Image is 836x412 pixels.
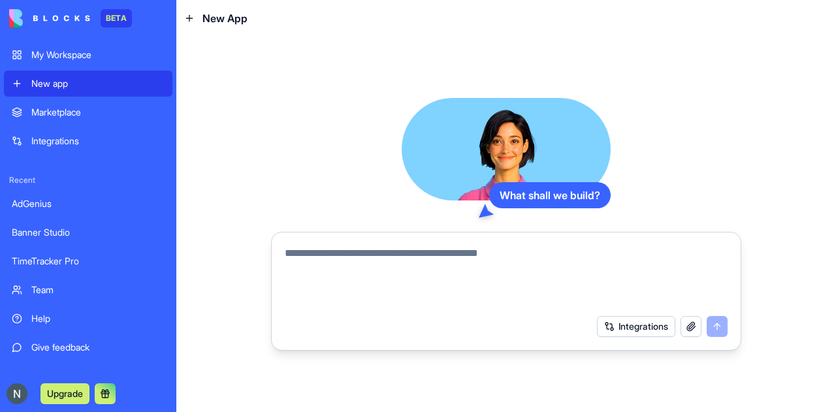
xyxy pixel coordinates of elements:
[4,128,172,154] a: Integrations
[31,341,165,354] div: Give feedback
[9,9,132,27] a: BETA
[4,42,172,68] a: My Workspace
[4,334,172,360] a: Give feedback
[4,99,172,125] a: Marketplace
[40,387,89,400] a: Upgrade
[597,316,675,337] button: Integrations
[12,226,165,239] div: Banner Studio
[4,175,172,185] span: Recent
[31,48,165,61] div: My Workspace
[31,106,165,119] div: Marketplace
[4,277,172,303] a: Team
[31,77,165,90] div: New app
[12,197,165,210] div: AdGenius
[31,312,165,325] div: Help
[4,219,172,246] a: Banner Studio
[7,383,27,404] img: ACg8ocJ9VPNtYlXAsY8izBO5hN6W0WVOcx_4_RR-4GcW2X8jo7icbA=s96-c
[31,370,165,383] div: Get Started
[4,191,172,217] a: AdGenius
[31,283,165,296] div: Team
[4,71,172,97] a: New app
[12,255,165,268] div: TimeTracker Pro
[202,10,248,26] span: New App
[4,363,172,389] a: Get Started
[9,9,90,27] img: logo
[4,248,172,274] a: TimeTracker Pro
[101,9,132,27] div: BETA
[40,383,89,404] button: Upgrade
[489,182,611,208] div: What shall we build?
[31,135,165,148] div: Integrations
[4,306,172,332] a: Help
